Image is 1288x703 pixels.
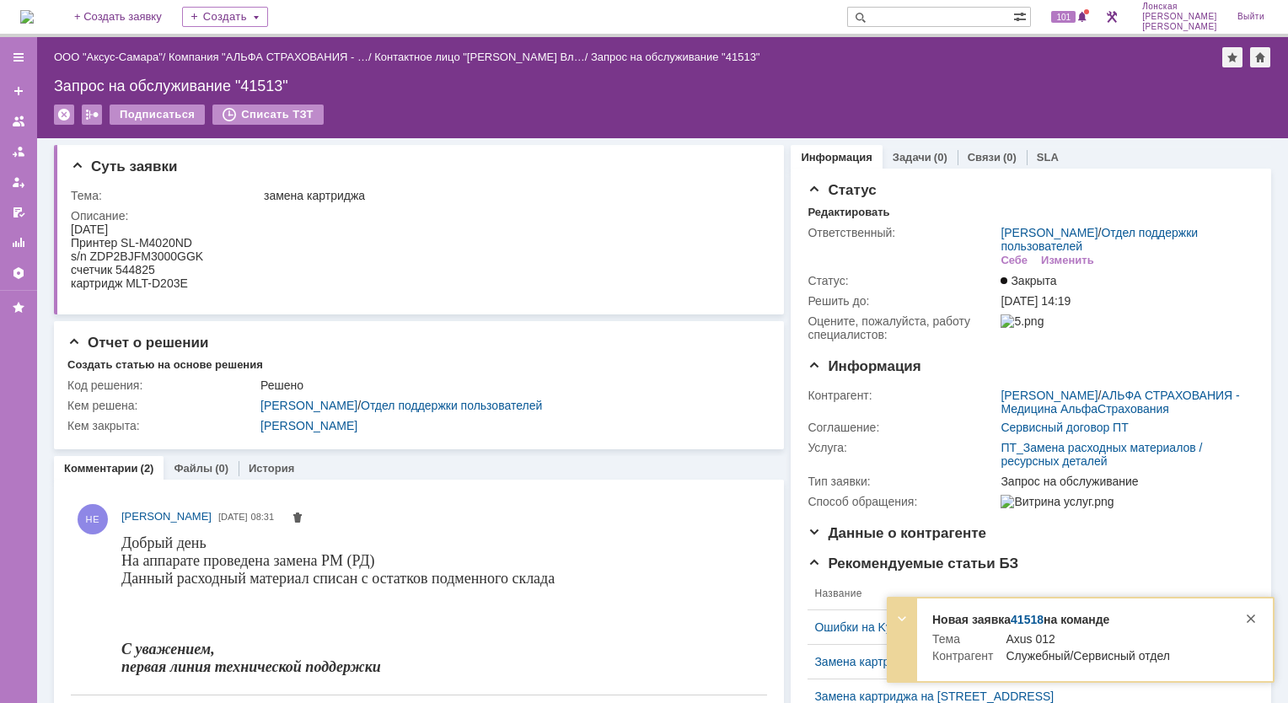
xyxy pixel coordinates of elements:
[82,105,102,125] div: Работа с массовостью
[1102,7,1122,27] a: Перейти в интерфейс администратора
[1037,151,1059,164] a: SLA
[968,151,1001,164] a: Связи
[1001,421,1128,434] a: Сервисный договор ПТ
[1142,22,1217,32] span: [PERSON_NAME]
[1001,226,1198,253] a: Отдел поддержки пользователей
[1001,389,1246,416] div: /
[1041,254,1094,267] div: Изменить
[932,632,993,649] td: Тема
[71,189,260,202] div: Тема:
[5,229,32,256] a: Отчеты
[808,421,997,434] div: Соглашение:
[54,51,163,63] a: ООО "Аксус-Самара"
[808,294,997,308] div: Решить до:
[20,10,34,24] a: Перейти на домашнюю страницу
[934,151,947,164] div: (0)
[808,389,997,402] div: Контрагент:
[67,335,208,351] span: Отчет о решении
[801,151,872,164] a: Информация
[1001,254,1028,267] div: Себе
[993,649,1169,666] td: Служебный/Сервисный отдел
[892,609,912,629] div: Свернуть
[808,441,997,454] div: Услуга:
[260,378,760,392] div: Решено
[361,399,542,412] a: Отдел поддержки пользователей
[260,419,357,432] a: [PERSON_NAME]
[808,182,876,198] span: Статус
[808,577,1241,610] th: Название
[5,138,32,165] a: Заявки в моей ответственности
[808,525,986,541] span: Данные о контрагенте
[808,495,997,508] div: Способ обращения:
[5,169,32,196] a: Мои заявки
[54,78,1271,94] div: Запрос на обслуживание "41513"
[1001,389,1239,416] a: АЛЬФА СТРАХОВАНИЯ - Медицина АльфаСтрахования
[1013,8,1030,24] span: Расширенный поиск
[169,51,368,63] a: Компания "АЛЬФА СТРАХОВАНИЯ - …
[1142,2,1217,12] span: Лонская
[1001,274,1056,287] span: Закрыта
[374,51,591,63] div: /
[808,206,889,219] div: Редактировать
[5,108,32,135] a: Заявки на командах
[814,690,1234,703] a: Замена картриджа на [STREET_ADDRESS]
[808,274,997,287] div: Статус:
[591,51,760,63] div: Запрос на обслуживание "41513"
[182,7,268,27] div: Создать
[374,51,584,63] a: Контактное лицо "[PERSON_NAME] Вл…
[20,10,34,24] img: logo
[1001,314,1044,328] img: 5.png
[1001,441,1202,468] a: ПТ_Замена расходных материалов / ресурсных деталей
[932,649,993,666] td: Контрагент
[67,358,263,372] div: Создать статью на основе решения
[1001,294,1071,308] span: [DATE] 14:19
[67,399,257,412] div: Кем решена:
[1011,613,1044,626] a: 41518
[808,358,920,374] span: Информация
[5,260,32,287] a: Настройки
[1250,47,1270,67] div: Сделать домашней страницей
[260,399,357,412] a: [PERSON_NAME]
[169,51,374,63] div: /
[218,512,248,522] span: [DATE]
[71,158,177,174] span: Суть заявки
[814,655,1234,668] a: Замена картриджа на PageWide P57750dw и МФУ HP PageWide Pro 477dw
[64,462,138,475] a: Комментарии
[808,314,997,341] div: Oцените, пожалуйста, работу специалистов:
[1001,226,1097,239] a: [PERSON_NAME]
[1001,495,1114,508] img: Витрина услуг.png
[71,209,764,223] div: Описание:
[54,51,169,63] div: /
[264,189,760,202] div: замена картриджа
[121,510,212,523] span: [PERSON_NAME]
[5,199,32,226] a: Мои согласования
[1142,12,1217,22] span: [PERSON_NAME]
[1222,47,1242,67] div: Добавить в избранное
[121,508,212,525] a: [PERSON_NAME]
[1051,11,1076,23] span: 101
[1001,226,1246,253] div: /
[893,151,931,164] a: Задачи
[67,419,257,432] div: Кем закрыта:
[1241,609,1261,629] div: Закрыть
[5,78,32,105] a: Создать заявку
[1001,389,1097,402] a: [PERSON_NAME]
[249,462,294,475] a: История
[1001,475,1246,488] div: Запрос на обслуживание
[260,399,760,412] div: /
[814,620,1234,634] a: Ошибки на Kyocera
[215,462,228,475] div: (0)
[808,226,997,239] div: Ответственный:
[141,462,154,475] div: (2)
[993,632,1169,649] td: Axus 012
[251,512,275,522] span: 08:31
[808,555,1018,572] span: Рекомендуемые статьи БЗ
[291,512,304,526] span: Удалить
[932,613,1109,626] strong: Новая заявка на команде
[1003,151,1017,164] div: (0)
[174,462,212,475] a: Файлы
[808,475,997,488] div: Тип заявки:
